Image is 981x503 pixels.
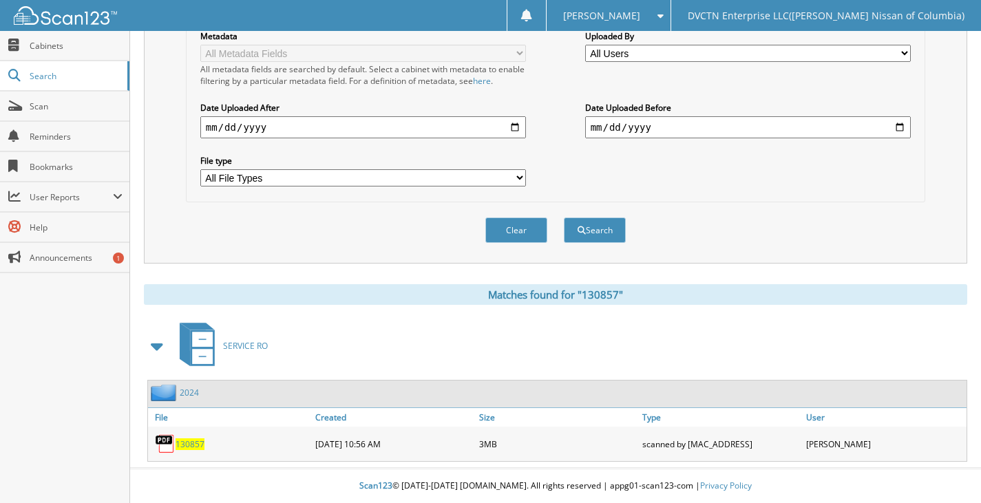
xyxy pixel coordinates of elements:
[151,384,180,401] img: folder2.png
[130,469,981,503] div: © [DATE]-[DATE] [DOMAIN_NAME]. All rights reserved | appg01-scan123-com |
[563,12,640,20] span: [PERSON_NAME]
[30,222,123,233] span: Help
[30,191,113,203] span: User Reports
[223,340,268,352] span: SERVICE RO
[585,116,911,138] input: end
[700,480,752,491] a: Privacy Policy
[564,217,626,243] button: Search
[30,100,123,112] span: Scan
[688,12,964,20] span: DVCTN Enterprise LLC([PERSON_NAME] Nissan of Columbia)
[200,63,527,87] div: All metadata fields are searched by default. Select a cabinet with metadata to enable filtering b...
[180,387,199,398] a: 2024
[113,253,124,264] div: 1
[585,102,911,114] label: Date Uploaded Before
[639,408,803,427] a: Type
[639,430,803,458] div: scanned by [MAC_ADDRESS]
[476,408,640,427] a: Size
[803,408,967,427] a: User
[312,430,476,458] div: [DATE] 10:56 AM
[30,40,123,52] span: Cabinets
[476,430,640,458] div: 3MB
[148,408,312,427] a: File
[30,161,123,173] span: Bookmarks
[30,252,123,264] span: Announcements
[473,75,491,87] a: here
[30,70,120,82] span: Search
[176,438,204,450] a: 130857
[803,430,967,458] div: [PERSON_NAME]
[312,408,476,427] a: Created
[200,102,527,114] label: Date Uploaded After
[359,480,392,491] span: Scan123
[171,319,268,373] a: SERVICE RO
[585,30,911,42] label: Uploaded By
[30,131,123,142] span: Reminders
[200,155,527,167] label: File type
[200,30,527,42] label: Metadata
[144,284,967,305] div: Matches found for "130857"
[912,437,981,503] iframe: Chat Widget
[14,6,117,25] img: scan123-logo-white.svg
[200,116,527,138] input: start
[485,217,547,243] button: Clear
[155,434,176,454] img: PDF.png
